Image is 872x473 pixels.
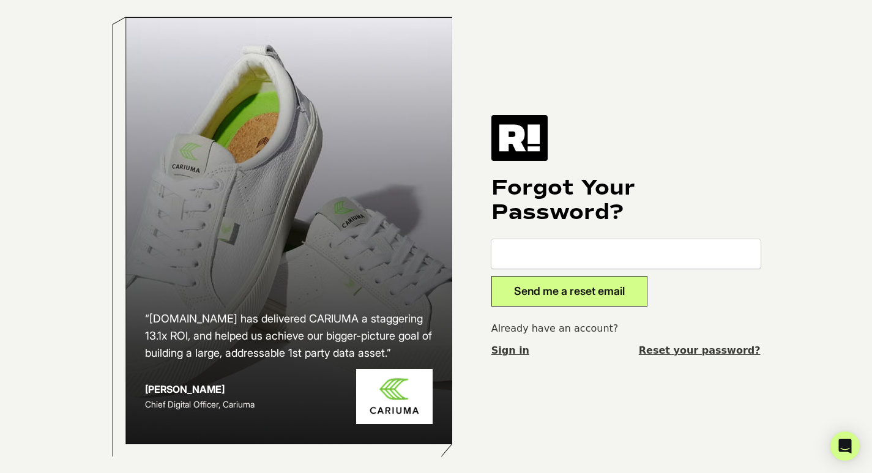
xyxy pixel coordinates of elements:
img: Retention.com [491,115,548,160]
strong: [PERSON_NAME] [145,383,225,395]
div: Open Intercom Messenger [830,431,860,461]
button: Send me a reset email [491,276,647,307]
img: Cariuma [356,369,433,425]
a: Reset your password? [639,343,761,358]
h2: “[DOMAIN_NAME] has delivered CARIUMA a staggering 13.1x ROI, and helped us achieve our bigger-pic... [145,310,433,362]
a: Sign in [491,343,529,358]
p: Already have an account? [491,321,761,336]
h1: Forgot Your Password? [491,176,761,225]
span: Chief Digital Officer, Cariuma [145,399,255,409]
